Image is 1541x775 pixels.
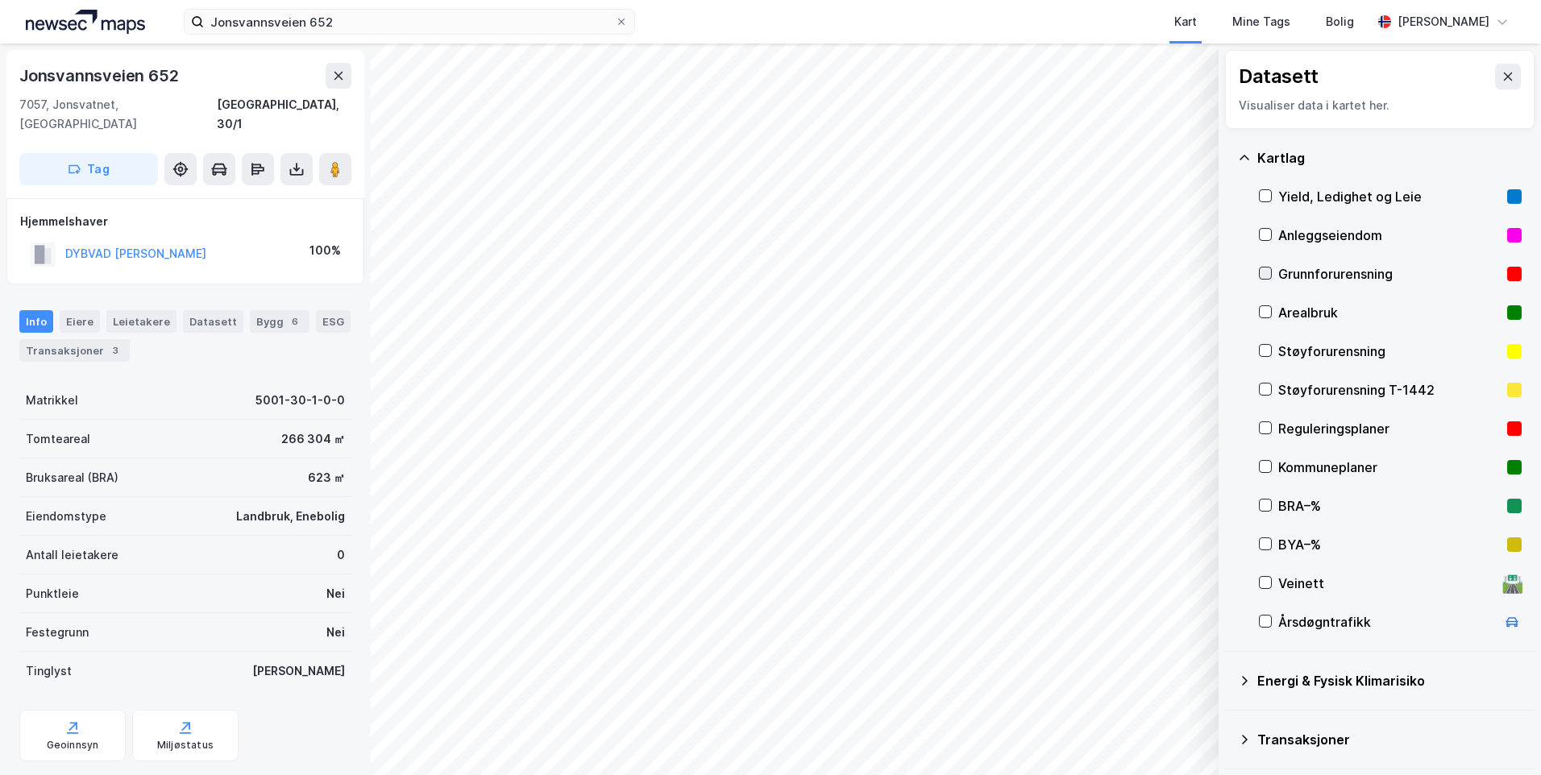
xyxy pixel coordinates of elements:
div: Visualiser data i kartet her. [1239,96,1521,115]
div: 0 [337,545,345,565]
img: logo.a4113a55bc3d86da70a041830d287a7e.svg [26,10,145,34]
div: Kartlag [1257,148,1522,168]
div: Nei [326,623,345,642]
div: Arealbruk [1278,303,1501,322]
div: Geoinnsyn [47,739,99,752]
iframe: Chat Widget [1460,698,1541,775]
button: Tag [19,153,158,185]
div: 6 [287,313,303,329]
div: Leietakere [106,310,177,333]
div: Festegrunn [26,623,89,642]
div: Miljøstatus [157,739,214,752]
div: Bygg [250,310,309,333]
div: Kommuneplaner [1278,458,1501,477]
div: Tinglyst [26,661,72,681]
div: Reguleringsplaner [1278,419,1501,438]
div: Yield, Ledighet og Leie [1278,187,1501,206]
div: Energi & Fysisk Klimarisiko [1257,671,1522,690]
div: Transaksjoner [19,339,130,362]
div: Datasett [1239,64,1319,89]
div: Punktleie [26,584,79,603]
div: Transaksjoner [1257,730,1522,749]
div: Eiere [60,310,100,333]
div: 5001-30-1-0-0 [255,391,345,410]
div: Bruksareal (BRA) [26,468,118,487]
div: Støyforurensning [1278,342,1501,361]
div: [PERSON_NAME] [1398,12,1489,31]
div: 623 ㎡ [308,468,345,487]
div: 100% [309,241,341,260]
div: ESG [316,310,351,333]
div: Antall leietakere [26,545,118,565]
div: 7057, Jonsvatnet, [GEOGRAPHIC_DATA] [19,95,217,134]
div: Landbruk, Enebolig [236,507,345,526]
div: Info [19,310,53,333]
div: Grunnforurensning [1278,264,1501,284]
div: BYA–% [1278,535,1501,554]
div: Hjemmelshaver [20,212,351,231]
div: Anleggseiendom [1278,226,1501,245]
div: 3 [107,342,123,358]
div: 🛣️ [1502,573,1523,594]
div: Årsdøgntrafikk [1278,612,1496,632]
div: Matrikkel [26,391,78,410]
div: Mine Tags [1232,12,1290,31]
div: Datasett [183,310,243,333]
div: Kart [1174,12,1197,31]
div: Bolig [1326,12,1354,31]
div: Støyforurensning T-1442 [1278,380,1501,400]
div: [GEOGRAPHIC_DATA], 30/1 [217,95,351,134]
div: Veinett [1278,574,1496,593]
div: Tomteareal [26,429,90,449]
div: Nei [326,584,345,603]
div: [PERSON_NAME] [252,661,345,681]
div: Eiendomstype [26,507,106,526]
div: BRA–% [1278,496,1501,516]
div: Jonsvannsveien 652 [19,63,181,89]
input: Søk på adresse, matrikkel, gårdeiere, leietakere eller personer [204,10,615,34]
div: 266 304 ㎡ [281,429,345,449]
